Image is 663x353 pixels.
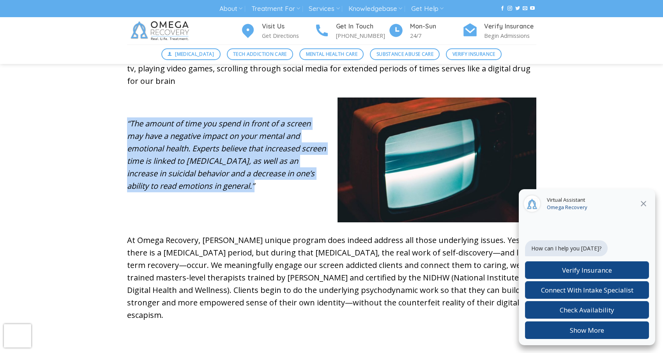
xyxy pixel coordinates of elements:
a: Get Help [411,2,444,16]
a: Follow on Facebook [500,6,505,11]
span: Verify Insurance [453,50,495,58]
a: Knowledgebase [348,2,402,16]
img: Omega Recovery [127,17,195,44]
a: About [219,2,242,16]
a: [MEDICAL_DATA] [161,48,221,60]
span: Tech Addiction Care [233,50,287,58]
h4: Mon-Sun [410,21,462,32]
a: Substance Abuse Care [370,48,440,60]
p: Begin Admissions [484,31,536,40]
h4: Verify Insurance [484,21,536,32]
h4: Get In Touch [336,21,388,32]
a: Verify Insurance [446,48,502,60]
a: Tech Addiction Care [227,48,293,60]
span: Substance Abuse Care [377,50,433,58]
a: Follow on Instagram [507,6,512,11]
a: Visit Us Get Directions [240,21,314,41]
em: “The amount of time you spend in front of a screen may have a negative impact on your mental and ... [127,118,326,191]
a: Send us an email [523,6,527,11]
a: Verify Insurance Begin Admissions [462,21,536,41]
a: Follow on Twitter [515,6,520,11]
a: Services [309,2,339,16]
p: 24/7 [410,31,462,40]
p: At Omega Recovery, [PERSON_NAME] unique program does indeed address all those underlying issues. ... [127,234,536,321]
a: Get In Touch [PHONE_NUMBER] [314,21,388,41]
span: Mental Health Care [306,50,357,58]
a: Treatment For [251,2,300,16]
a: Mental Health Care [299,48,364,60]
span: [MEDICAL_DATA] [175,50,214,58]
p: Get Directions [262,31,314,40]
a: Follow on YouTube [530,6,535,11]
h4: Visit Us [262,21,314,32]
p: [PHONE_NUMBER] [336,31,388,40]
